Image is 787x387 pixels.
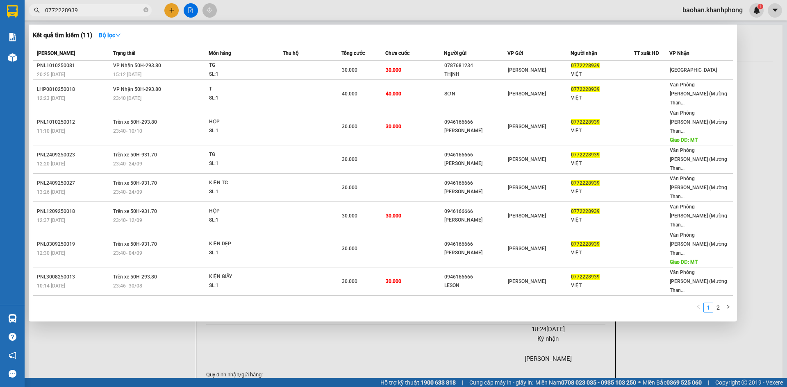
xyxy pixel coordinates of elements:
[571,216,634,224] div: VIỆT
[342,156,357,162] span: 30.000
[37,72,65,77] span: 20:25 [DATE]
[143,7,148,12] span: close-circle
[444,188,507,196] div: [PERSON_NAME]
[444,179,507,188] div: 0946166666
[571,94,634,102] div: VIỆT
[209,240,271,249] div: KIỆN DẸP
[571,152,600,158] span: 0772228939
[69,39,113,49] li: (c) 2017
[342,246,357,251] span: 30.000
[113,250,142,256] span: 23:40 - 04/09
[113,241,157,247] span: Trên xe 50H-931.70
[508,67,546,73] span: [PERSON_NAME]
[113,128,142,134] span: 23:40 - 10/10
[508,124,546,129] span: [PERSON_NAME]
[283,50,298,56] span: Thu hộ
[696,304,701,309] span: left
[670,269,727,293] span: Văn Phòng [PERSON_NAME] (Mường Than...
[571,281,634,290] div: VIỆT
[10,10,51,51] img: logo.jpg
[37,273,111,281] div: PNL3008250013
[386,278,401,284] span: 30.000
[209,127,271,136] div: SL: 1
[714,303,723,312] a: 2
[571,241,600,247] span: 0772228939
[508,278,546,284] span: [PERSON_NAME]
[508,156,546,162] span: [PERSON_NAME]
[9,333,16,341] span: question-circle
[89,10,109,30] img: logo.jpg
[670,204,727,228] span: Văn Phòng [PERSON_NAME] (Mường Than...
[342,278,357,284] span: 30.000
[508,213,546,219] span: [PERSON_NAME]
[209,70,271,79] div: SL: 1
[670,82,727,106] span: Văn Phòng [PERSON_NAME] (Mường Than...
[37,50,75,56] span: [PERSON_NAME]
[209,188,271,197] div: SL: 1
[444,281,507,290] div: LESON
[341,50,365,56] span: Tổng cước
[386,213,401,219] span: 30.000
[444,90,507,98] div: SƠN
[37,189,65,195] span: 13:26 [DATE]
[209,150,271,159] div: TG
[386,91,401,97] span: 40.000
[385,50,409,56] span: Chưa cước
[571,86,600,92] span: 0772228939
[33,31,92,40] h3: Kết quả tìm kiếm ( 11 )
[10,53,46,91] b: [PERSON_NAME]
[113,63,161,68] span: VP Nhận 50H-293.80
[37,118,111,127] div: PNL1010250012
[8,33,17,41] img: solution-icon
[37,283,65,289] span: 10:14 [DATE]
[670,176,727,199] span: Văn Phòng [PERSON_NAME] (Mường Than...
[444,159,507,168] div: [PERSON_NAME]
[113,283,142,289] span: 23:46 - 30/08
[8,53,17,62] img: warehouse-icon
[342,213,357,219] span: 30.000
[444,70,507,79] div: THỊNH
[694,303,703,312] li: Previous Page
[113,208,157,214] span: Trên xe 50H-931.70
[113,217,142,223] span: 23:40 - 12/09
[8,314,17,323] img: warehouse-icon
[37,240,111,249] div: PNL0309250019
[37,179,111,188] div: PNL2409250027
[444,240,507,249] div: 0946166666
[444,127,507,135] div: [PERSON_NAME]
[571,127,634,135] div: VIỆT
[670,232,727,256] span: Văn Phòng [PERSON_NAME] (Mường Than...
[342,67,357,73] span: 30.000
[571,208,600,214] span: 0772228939
[69,31,113,38] b: [DOMAIN_NAME]
[113,274,157,280] span: Trên xe 50H-293.80
[37,61,111,70] div: PNL1010250081
[342,124,357,129] span: 30.000
[209,118,271,127] div: HỘP
[342,185,357,190] span: 30.000
[571,159,634,168] div: VIỆT
[113,180,157,186] span: Trên xe 50H-931.70
[209,207,271,216] div: HỘP
[726,304,730,309] span: right
[571,63,600,68] span: 0772228939
[507,50,523,56] span: VP Gửi
[386,124,401,129] span: 30.000
[723,303,733,312] button: right
[99,32,121,38] strong: Bộ lọc
[113,72,141,77] span: 15:12 [DATE]
[209,281,271,290] div: SL: 1
[209,85,271,94] div: T
[92,29,127,42] button: Bộ lọcdown
[444,273,507,281] div: 0946166666
[571,119,600,125] span: 0772228939
[444,118,507,127] div: 0946166666
[9,370,16,378] span: message
[444,216,507,224] div: [PERSON_NAME]
[704,303,713,312] a: 1
[7,5,18,18] img: logo-vxr
[694,303,703,312] button: left
[113,50,135,56] span: Trạng thái
[571,188,634,196] div: VIỆT
[37,151,111,159] div: PNL2409250023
